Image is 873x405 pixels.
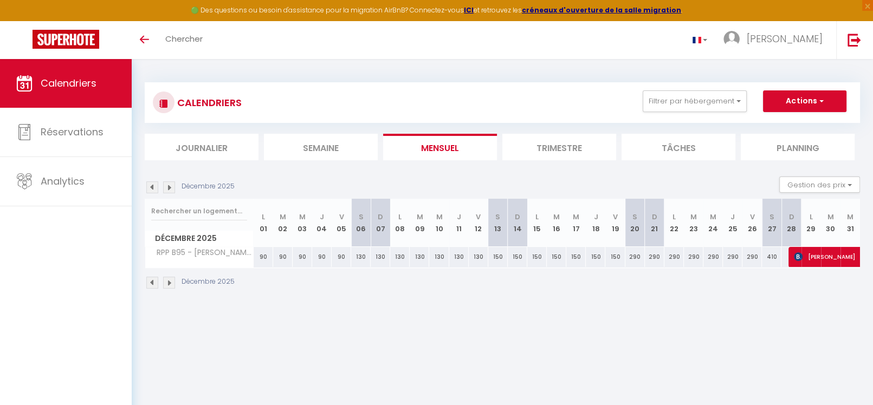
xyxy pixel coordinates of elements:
[781,199,801,247] th: 28
[41,125,104,139] span: Réservations
[515,212,520,222] abbr: D
[469,199,488,247] th: 12
[495,212,500,222] abbr: S
[320,212,324,222] abbr: J
[157,21,211,59] a: Chercher
[605,199,625,247] th: 19
[547,247,566,267] div: 150
[652,212,657,222] abbr: D
[449,199,469,247] th: 11
[174,90,242,115] h3: CALENDRIERS
[747,32,823,45] span: [PERSON_NAME]
[41,174,85,188] span: Analytics
[145,134,258,160] li: Journalier
[690,212,697,222] abbr: M
[429,247,449,267] div: 130
[605,247,625,267] div: 150
[553,212,560,222] abbr: M
[410,199,429,247] th: 09
[332,247,351,267] div: 90
[264,134,378,160] li: Semaine
[488,247,508,267] div: 150
[566,247,586,267] div: 150
[410,247,429,267] div: 130
[672,212,676,222] abbr: L
[299,212,306,222] abbr: M
[742,247,762,267] div: 290
[151,201,247,221] input: Rechercher un logement...
[254,199,273,247] th: 01
[457,212,461,222] abbr: J
[508,247,527,267] div: 150
[145,231,253,246] span: Décembre 2025
[573,212,579,222] abbr: M
[522,5,681,15] a: créneaux d'ouverture de la salle migration
[312,247,332,267] div: 90
[613,212,618,222] abbr: V
[527,247,547,267] div: 150
[398,212,402,222] abbr: L
[769,212,774,222] abbr: S
[165,33,203,44] span: Chercher
[827,212,834,222] abbr: M
[593,212,598,222] abbr: J
[625,247,645,267] div: 290
[703,199,723,247] th: 24
[147,247,255,259] span: RPP B95 - [PERSON_NAME]
[801,199,821,247] th: 29
[449,247,469,267] div: 130
[293,247,312,267] div: 90
[535,212,539,222] abbr: L
[730,212,735,222] abbr: J
[762,199,781,247] th: 27
[847,212,853,222] abbr: M
[502,134,616,160] li: Trimestre
[351,247,371,267] div: 130
[742,199,762,247] th: 26
[390,199,410,247] th: 08
[632,212,637,222] abbr: S
[254,247,273,267] div: 90
[840,199,860,247] th: 31
[762,247,781,267] div: 410
[508,199,527,247] th: 14
[763,90,846,112] button: Actions
[469,247,488,267] div: 130
[488,199,508,247] th: 13
[810,212,813,222] abbr: L
[273,199,293,247] th: 02
[723,31,740,47] img: ...
[429,199,449,247] th: 10
[416,212,423,222] abbr: M
[586,199,605,247] th: 18
[586,247,605,267] div: 150
[41,76,96,90] span: Calendriers
[715,21,836,59] a: ... [PERSON_NAME]
[723,247,742,267] div: 290
[464,5,474,15] a: ICI
[33,30,99,49] img: Super Booking
[703,247,723,267] div: 290
[182,277,235,287] p: Décembre 2025
[664,199,684,247] th: 22
[312,199,332,247] th: 04
[351,199,371,247] th: 06
[359,212,364,222] abbr: S
[262,212,265,222] abbr: L
[723,199,742,247] th: 25
[779,177,860,193] button: Gestion des prix
[293,199,312,247] th: 03
[821,199,840,247] th: 30
[566,199,586,247] th: 17
[547,199,566,247] th: 16
[476,212,481,222] abbr: V
[280,212,286,222] abbr: M
[664,247,684,267] div: 290
[645,247,664,267] div: 290
[710,212,716,222] abbr: M
[527,199,547,247] th: 15
[684,247,703,267] div: 290
[622,134,735,160] li: Tâches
